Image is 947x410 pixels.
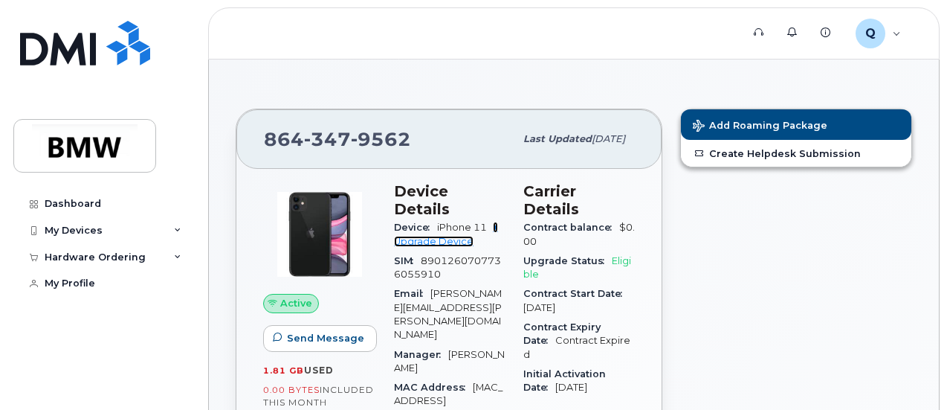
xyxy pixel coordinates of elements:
span: Email [394,288,430,299]
h3: Device Details [394,182,505,218]
span: [DATE] [523,302,555,313]
span: MAC Address [394,382,473,393]
iframe: Messenger Launcher [882,345,936,399]
h3: Carrier Details [523,182,635,218]
span: 9562 [351,128,411,150]
span: 1.81 GB [263,365,304,376]
span: Contract Start Date [523,288,630,299]
span: iPhone 11 [437,222,487,233]
span: SIM [394,255,421,266]
span: [DATE] [592,133,625,144]
span: Manager [394,349,448,360]
img: iPhone_11.jpg [275,190,364,279]
span: 8901260707736055910 [394,255,501,280]
span: Contract Expired [523,335,630,359]
span: Add Roaming Package [693,120,827,134]
span: Device [394,222,437,233]
span: $0.00 [523,222,635,246]
span: 347 [304,128,351,150]
button: Add Roaming Package [681,109,911,140]
a: + Upgrade Device [394,222,498,246]
span: Contract Expiry Date [523,321,601,346]
span: Send Message [287,331,364,345]
span: [PERSON_NAME] [394,349,505,374]
span: Last updated [523,133,592,144]
span: [DATE] [555,382,587,393]
span: Active [280,296,312,310]
span: used [304,365,334,376]
span: [PERSON_NAME][EMAIL_ADDRESS][PERSON_NAME][DOMAIN_NAME] [394,288,502,340]
button: Send Message [263,325,377,352]
span: 864 [264,128,411,150]
span: Contract balance [523,222,619,233]
span: Initial Activation Date [523,368,606,393]
a: Create Helpdesk Submission [681,140,911,167]
span: 0.00 Bytes [263,385,320,395]
span: Upgrade Status [523,255,612,266]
